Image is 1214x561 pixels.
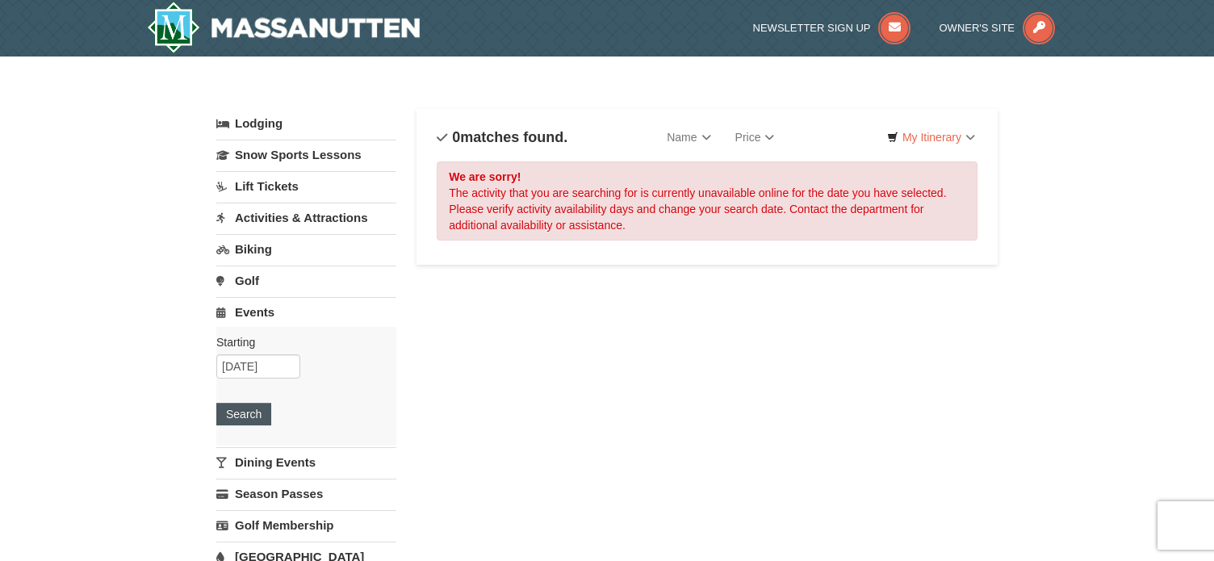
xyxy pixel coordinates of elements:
[216,234,396,264] a: Biking
[753,22,871,34] span: Newsletter Sign Up
[147,2,420,53] img: Massanutten Resort Logo
[216,140,396,170] a: Snow Sports Lessons
[449,170,521,183] strong: We are sorry!
[437,161,977,241] div: The activity that you are searching for is currently unavailable online for the date you have sel...
[216,171,396,201] a: Lift Tickets
[452,129,460,145] span: 0
[216,403,271,425] button: Search
[216,297,396,327] a: Events
[216,447,396,477] a: Dining Events
[437,129,567,145] h4: matches found.
[940,22,1015,34] span: Owner's Site
[723,121,787,153] a: Price
[753,22,911,34] a: Newsletter Sign Up
[216,479,396,509] a: Season Passes
[216,266,396,295] a: Golf
[216,203,396,232] a: Activities & Attractions
[877,125,986,149] a: My Itinerary
[216,109,396,138] a: Lodging
[147,2,420,53] a: Massanutten Resort
[940,22,1056,34] a: Owner's Site
[216,334,384,350] label: Starting
[216,510,396,540] a: Golf Membership
[655,121,722,153] a: Name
